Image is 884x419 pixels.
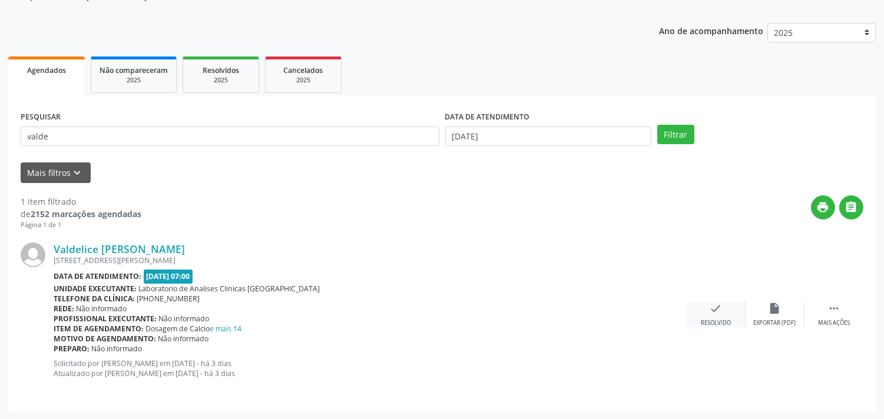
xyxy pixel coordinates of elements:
[21,195,141,208] div: 1 item filtrado
[21,162,91,183] button: Mais filtroskeyboard_arrow_down
[445,127,651,147] input: Selecione um intervalo
[77,304,127,314] span: Não informado
[54,304,74,314] b: Rede:
[54,314,157,324] b: Profissional executante:
[54,324,144,334] b: Item de agendamento:
[54,358,687,378] p: Solicitado por [PERSON_NAME] em [DATE] - há 3 dias Atualizado por [PERSON_NAME] em [DATE] - há 3 ...
[754,319,796,327] div: Exportar (PDF)
[139,284,320,294] span: Laboratorio de Analises Clinicas [GEOGRAPHIC_DATA]
[92,344,143,354] span: Não informado
[54,271,141,281] b: Data de atendimento:
[54,284,137,294] b: Unidade executante:
[657,125,694,145] button: Filtrar
[210,324,242,334] a: e mais 14
[54,334,156,344] b: Motivo de agendamento:
[21,242,45,267] img: img
[839,195,863,220] button: 
[54,344,90,354] b: Preparo:
[54,242,185,255] a: Valdelice [PERSON_NAME]
[71,167,84,179] i: keyboard_arrow_down
[710,302,723,315] i: check
[284,65,323,75] span: Cancelados
[701,319,731,327] div: Resolvido
[811,195,835,220] button: print
[159,314,210,324] span: Não informado
[21,108,61,127] label: PESQUISAR
[817,201,830,214] i: print
[845,201,858,214] i: 
[191,76,250,85] div: 2025
[158,334,209,344] span: Não informado
[100,76,168,85] div: 2025
[31,208,141,220] strong: 2152 marcações agendadas
[274,76,333,85] div: 2025
[27,65,66,75] span: Agendados
[445,108,530,127] label: DATA DE ATENDIMENTO
[818,319,850,327] div: Mais ações
[100,65,168,75] span: Não compareceram
[146,324,242,334] span: Dosagem de Calcio
[203,65,239,75] span: Resolvidos
[21,127,439,147] input: Nome, CNS
[21,220,141,230] div: Página 1 de 1
[769,302,782,315] i: insert_drive_file
[144,270,193,283] span: [DATE] 07:00
[54,255,687,265] div: [STREET_ADDRESS][PERSON_NAME]
[21,208,141,220] div: de
[54,294,135,304] b: Telefone da clínica:
[659,23,763,38] p: Ano de acompanhamento
[137,294,200,304] span: [PHONE_NUMBER]
[827,302,840,315] i: 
